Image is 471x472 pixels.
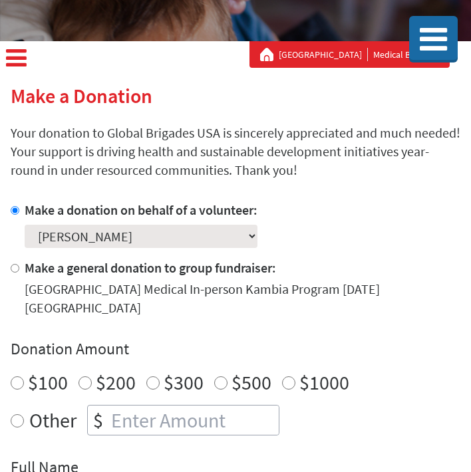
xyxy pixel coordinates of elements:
[260,48,439,61] div: Medical Brigades
[232,370,271,395] label: $500
[25,201,257,218] label: Make a donation on behalf of a volunteer:
[11,338,460,360] h4: Donation Amount
[108,406,279,435] input: Enter Amount
[25,259,276,276] label: Make a general donation to group fundraiser:
[299,370,349,395] label: $1000
[11,84,460,108] h2: Make a Donation
[96,370,136,395] label: $200
[88,406,108,435] div: $
[28,370,68,395] label: $100
[164,370,204,395] label: $300
[11,124,460,179] p: Your donation to Global Brigades USA is sincerely appreciated and much needed! Your support is dr...
[279,48,368,61] a: [GEOGRAPHIC_DATA]
[25,280,460,317] div: [GEOGRAPHIC_DATA] Medical In-person Kambia Program [DATE] [GEOGRAPHIC_DATA]
[29,405,77,435] label: Other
